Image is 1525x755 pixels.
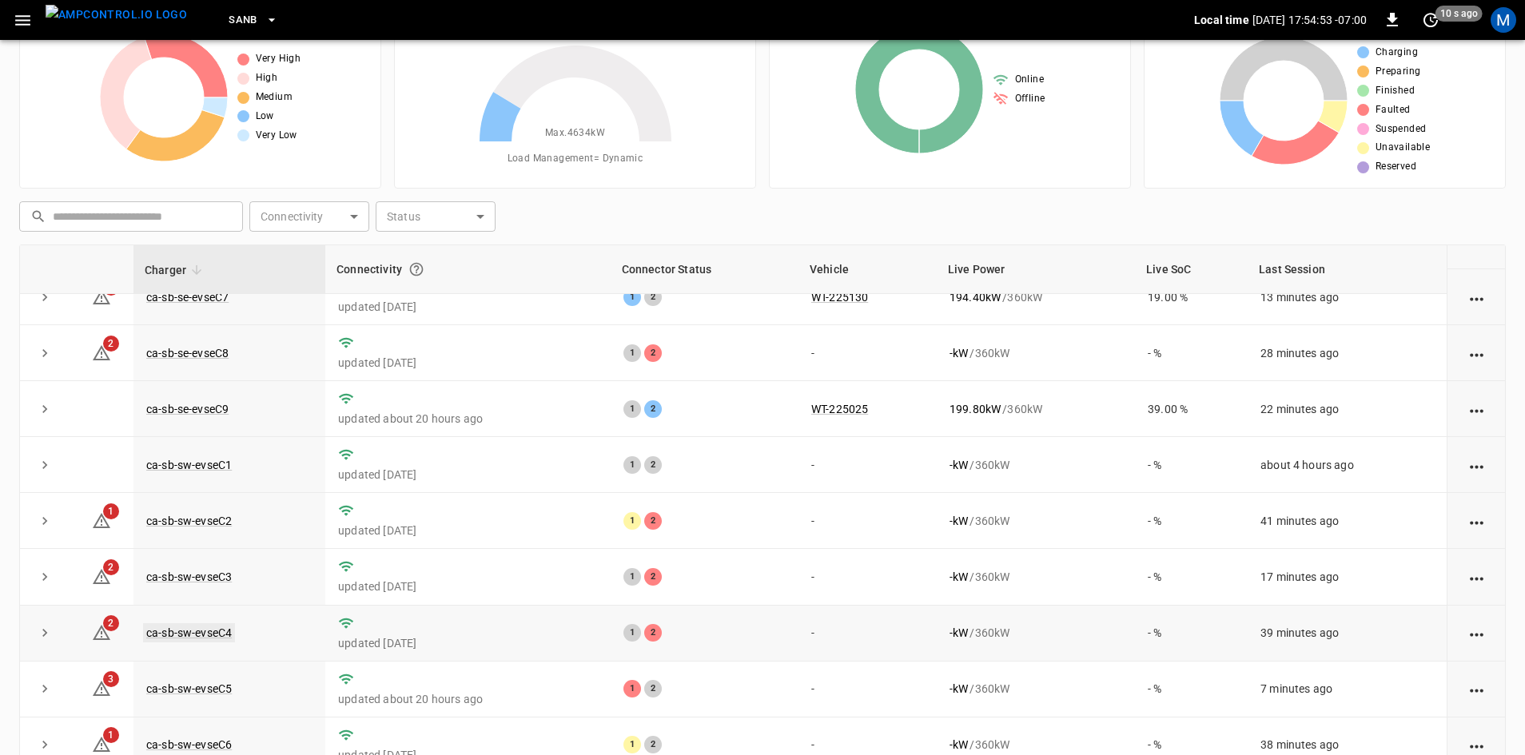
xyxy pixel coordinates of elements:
[1248,493,1447,549] td: 41 minutes ago
[103,727,119,743] span: 1
[950,737,968,753] p: - kW
[1467,401,1487,417] div: action cell options
[644,512,662,530] div: 2
[950,681,1122,697] div: / 360 kW
[256,109,274,125] span: Low
[1467,737,1487,753] div: action cell options
[950,625,968,641] p: - kW
[798,245,937,294] th: Vehicle
[46,5,187,25] img: ampcontrol.io logo
[145,260,207,280] span: Charger
[623,568,641,586] div: 1
[146,570,232,583] a: ca-sb-sw-evseC3
[92,346,111,359] a: 2
[1435,6,1483,22] span: 10 s ago
[336,255,599,284] div: Connectivity
[937,245,1135,294] th: Live Power
[1376,45,1418,61] span: Charging
[644,288,662,306] div: 2
[950,401,1122,417] div: / 360 kW
[623,624,641,642] div: 1
[811,403,868,415] a: WT-225025
[950,569,968,585] p: - kW
[146,291,229,304] a: ca-sb-se-evseC7
[1248,437,1447,493] td: about 4 hours ago
[92,570,111,582] a: 2
[33,453,57,477] button: expand row
[1135,437,1248,493] td: - %
[623,512,641,530] div: 1
[1248,381,1447,437] td: 22 minutes ago
[338,299,598,315] p: updated [DATE]
[644,680,662,697] div: 2
[1135,325,1248,381] td: - %
[1376,121,1427,137] span: Suspended
[950,625,1122,641] div: / 360 kW
[545,125,605,141] span: Max. 4634 kW
[103,336,119,352] span: 2
[1467,457,1487,473] div: action cell options
[143,623,235,642] a: ca-sb-sw-evseC4
[1467,233,1487,249] div: action cell options
[1135,493,1248,549] td: - %
[338,691,598,707] p: updated about 20 hours ago
[644,736,662,753] div: 2
[1491,7,1516,33] div: profile-icon
[950,345,1122,361] div: / 360 kW
[1135,549,1248,605] td: - %
[1135,245,1248,294] th: Live SoC
[92,737,111,750] a: 1
[798,493,937,549] td: -
[1252,12,1367,28] p: [DATE] 17:54:53 -07:00
[103,503,119,519] span: 1
[1248,549,1447,605] td: 17 minutes ago
[950,569,1122,585] div: / 360 kW
[256,51,301,67] span: Very High
[33,397,57,421] button: expand row
[798,662,937,717] td: -
[146,515,232,527] a: ca-sb-sw-evseC2
[623,456,641,474] div: 1
[950,513,1122,529] div: / 360 kW
[1376,102,1411,118] span: Faulted
[222,5,285,36] button: SanB
[623,680,641,697] div: 1
[798,437,937,493] td: -
[33,285,57,309] button: expand row
[623,736,641,753] div: 1
[644,624,662,642] div: 2
[103,615,119,631] span: 2
[1376,159,1416,175] span: Reserved
[1467,289,1487,305] div: action cell options
[146,738,232,751] a: ca-sb-sw-evseC6
[103,671,119,687] span: 3
[1135,662,1248,717] td: - %
[92,290,111,303] a: 1
[1376,64,1421,80] span: Preparing
[229,11,257,30] span: SanB
[811,291,868,304] a: WT-225130
[92,514,111,527] a: 1
[1467,569,1487,585] div: action cell options
[623,400,641,418] div: 1
[950,401,1001,417] p: 199.80 kW
[402,255,431,284] button: Connection between the charger and our software.
[950,345,968,361] p: - kW
[33,341,57,365] button: expand row
[146,682,232,695] a: ca-sb-sw-evseC5
[1248,662,1447,717] td: 7 minutes ago
[338,578,598,594] p: updated [DATE]
[623,344,641,362] div: 1
[1135,269,1248,325] td: 19.00 %
[92,626,111,638] a: 2
[950,681,968,697] p: - kW
[146,459,232,471] a: ca-sb-sw-evseC1
[1248,245,1447,294] th: Last Session
[1135,606,1248,662] td: - %
[1248,606,1447,662] td: 39 minutes ago
[950,513,968,529] p: - kW
[33,509,57,533] button: expand row
[798,549,937,605] td: -
[644,456,662,474] div: 2
[644,344,662,362] div: 2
